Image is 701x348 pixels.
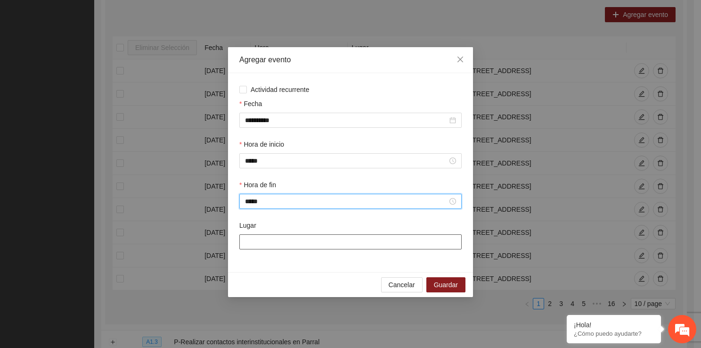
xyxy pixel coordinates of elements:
[245,196,448,207] input: Hora de fin
[239,99,262,109] label: Fecha
[5,240,179,273] textarea: Escriba su mensaje y pulse “Intro”
[155,5,177,27] div: Minimizar ventana de chat en vivo
[49,48,158,60] div: Chatee con nosotros ahora
[239,55,462,65] div: Agregar evento
[239,139,284,149] label: Hora de inicio
[55,117,130,213] span: Estamos en línea.
[389,280,415,290] span: Cancelar
[245,156,448,166] input: Hora de inicio
[247,84,313,95] span: Actividad recurrente
[456,56,464,63] span: close
[245,115,448,125] input: Fecha
[381,277,423,292] button: Cancelar
[239,220,256,231] label: Lugar
[574,330,654,337] p: ¿Cómo puedo ayudarte?
[448,47,473,73] button: Close
[239,234,462,249] input: Lugar
[239,180,276,190] label: Hora de fin
[426,277,465,292] button: Guardar
[434,280,458,290] span: Guardar
[574,321,654,329] div: ¡Hola!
